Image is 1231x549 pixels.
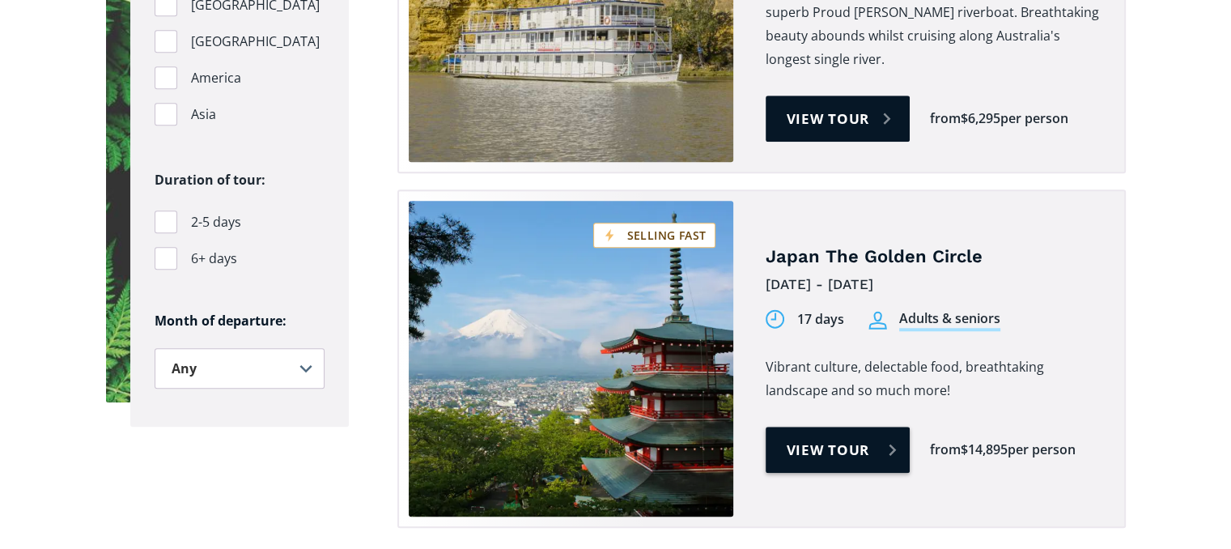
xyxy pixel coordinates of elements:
h6: Month of departure: [155,313,325,330]
div: per person [1008,440,1076,459]
div: 17 [797,310,812,329]
span: [GEOGRAPHIC_DATA] [191,31,320,53]
h4: Japan The Golden Circle [766,245,1100,269]
legend: Duration of tour: [155,168,265,192]
div: per person [1000,109,1068,128]
div: days [815,310,844,329]
span: Asia [191,104,216,126]
span: 6+ days [191,248,237,270]
div: Adults & seniors [899,309,1000,331]
div: from [930,440,961,459]
a: View tour [766,427,911,473]
div: $14,895 [961,440,1008,459]
span: 2-5 days [191,211,241,233]
p: Vibrant culture, delectable food, breathtaking landscape and so much more! [766,355,1100,402]
div: [DATE] - [DATE] [766,272,1100,297]
div: from [930,109,961,128]
div: $6,295 [961,109,1000,128]
span: America [191,67,241,89]
a: View tour [766,96,911,142]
